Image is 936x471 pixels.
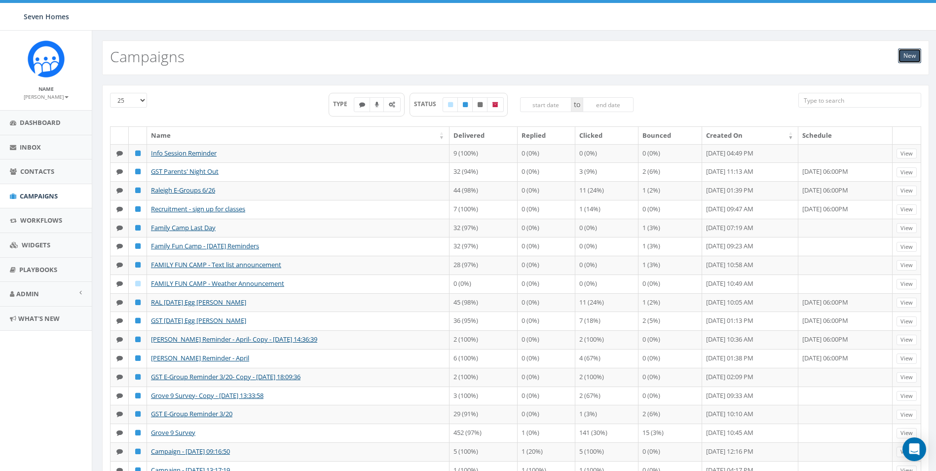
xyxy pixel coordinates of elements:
[702,237,798,256] td: [DATE] 09:23 AM
[449,181,518,200] td: 44 (98%)
[333,100,354,108] span: TYPE
[449,368,518,387] td: 2 (100%)
[135,225,141,231] i: Published
[135,374,141,380] i: Published
[135,336,141,343] i: Published
[116,374,123,380] i: Text SMS
[383,97,401,112] label: Automated Message
[24,93,69,100] small: [PERSON_NAME]
[897,260,917,271] a: View
[702,405,798,424] td: [DATE] 10:10 AM
[116,150,123,157] i: Text SMS
[575,219,638,237] td: 0 (0%)
[638,349,703,368] td: 0 (0%)
[20,118,61,127] span: Dashboard
[702,312,798,330] td: [DATE] 01:13 PM
[638,330,703,349] td: 0 (0%)
[638,181,703,200] td: 1 (2%)
[575,162,638,181] td: 3 (9%)
[135,262,141,268] i: Published
[135,392,141,399] i: Published
[18,314,60,323] span: What's New
[449,200,518,219] td: 7 (100%)
[897,353,917,364] a: View
[389,102,395,108] i: Automated Message
[518,349,575,368] td: 0 (0%)
[449,349,518,368] td: 6 (100%)
[638,312,703,330] td: 2 (5%)
[702,181,798,200] td: [DATE] 01:39 PM
[354,97,371,112] label: Text SMS
[575,144,638,163] td: 0 (0%)
[370,97,384,112] label: Ringless Voice Mail
[449,312,518,330] td: 36 (95%)
[518,256,575,275] td: 0 (0%)
[518,181,575,200] td: 0 (0%)
[518,162,575,181] td: 0 (0%)
[897,149,917,159] a: View
[638,144,703,163] td: 0 (0%)
[638,387,703,405] td: 0 (0%)
[151,335,317,344] a: [PERSON_NAME] Reminder - April- Copy - [DATE] 14:36:39
[897,242,917,252] a: View
[151,316,246,325] a: GST [DATE] Egg [PERSON_NAME]
[638,237,703,256] td: 1 (3%)
[798,127,893,144] th: Schedule
[151,260,281,269] a: FAMILY FUN CAMP - Text list announcement
[151,391,263,400] a: Grove 9 Survey- Copy - [DATE] 13:33:58
[798,93,921,108] input: Type to search
[116,392,123,399] i: Text SMS
[798,330,893,349] td: [DATE] 06:00PM
[897,223,917,234] a: View
[518,237,575,256] td: 0 (0%)
[898,48,921,63] a: New
[116,243,123,249] i: Text SMS
[518,275,575,293] td: 0 (0%)
[575,293,638,312] td: 11 (24%)
[518,424,575,442] td: 1 (0%)
[487,97,504,112] label: Archived
[449,127,518,144] th: Delivered
[116,187,123,194] i: Text SMS
[135,299,141,306] i: Published
[897,447,917,457] a: View
[702,330,798,349] td: [DATE] 10:36 AM
[449,162,518,181] td: 32 (94%)
[38,85,54,92] small: Name
[359,102,365,108] i: Text SMS
[798,293,893,312] td: [DATE] 06:00PM
[116,317,123,324] i: Text SMS
[518,368,575,387] td: 0 (0%)
[702,293,798,312] td: [DATE] 10:05 AM
[151,447,230,456] a: Campaign - [DATE] 09:16:50
[798,349,893,368] td: [DATE] 06:00PM
[22,240,50,249] span: Widgets
[151,353,249,362] a: [PERSON_NAME] Reminder - April
[638,405,703,424] td: 2 (6%)
[449,330,518,349] td: 2 (100%)
[902,437,926,461] div: Open Intercom Messenger
[28,40,65,78] img: Rally_Corp_Icon.png
[135,206,141,212] i: Published
[449,144,518,163] td: 9 (100%)
[116,411,123,417] i: Text SMS
[151,409,232,418] a: GST E-Group Reminder 3/20
[638,275,703,293] td: 0 (0%)
[575,442,638,461] td: 5 (100%)
[110,48,185,65] h2: Campaigns
[638,442,703,461] td: 0 (0%)
[151,186,215,195] a: Raleigh E-Groups 6/26
[575,387,638,405] td: 2 (67%)
[518,200,575,219] td: 0 (0%)
[897,167,917,178] a: View
[151,167,219,176] a: GST Parents' Night Out
[449,405,518,424] td: 29 (91%)
[575,256,638,275] td: 0 (0%)
[151,372,300,381] a: GST E-Group Reminder 3/20- Copy - [DATE] 18:09:36
[24,92,69,101] a: [PERSON_NAME]
[897,186,917,196] a: View
[147,127,449,144] th: Name: activate to sort column ascending
[151,223,216,232] a: Family Camp Last Day
[116,355,123,361] i: Text SMS
[575,237,638,256] td: 0 (0%)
